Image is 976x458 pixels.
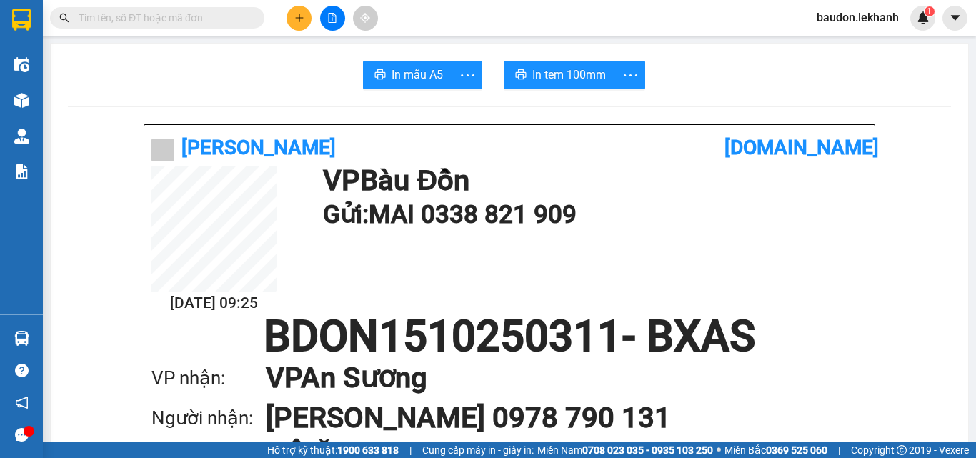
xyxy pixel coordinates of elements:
[79,10,247,26] input: Tìm tên, số ĐT hoặc mã đơn
[294,13,304,23] span: plus
[15,364,29,377] span: question-circle
[392,66,443,84] span: In mẫu A5
[151,404,266,433] div: Người nhận:
[454,66,482,84] span: more
[917,11,930,24] img: icon-new-feature
[287,6,312,31] button: plus
[504,61,617,89] button: printerIn tem 100mm
[151,315,867,358] h1: BDON1510250311 - BXAS
[532,66,606,84] span: In tem 100mm
[14,164,29,179] img: solution-icon
[409,442,412,458] span: |
[14,331,29,346] img: warehouse-icon
[422,442,534,458] span: Cung cấp máy in - giấy in:
[323,166,860,195] h1: VP Bàu Đồn
[267,442,399,458] span: Hỗ trợ kỹ thuật:
[14,93,29,108] img: warehouse-icon
[15,396,29,409] span: notification
[838,442,840,458] span: |
[12,9,31,31] img: logo-vxr
[717,447,721,453] span: ⚪️
[323,195,860,234] h1: Gửi: MAI 0338 821 909
[805,9,910,26] span: baudon.lekhanh
[151,364,266,393] div: VP nhận:
[353,6,378,31] button: aim
[337,444,399,456] strong: 1900 633 818
[327,13,337,23] span: file-add
[766,444,827,456] strong: 0369 525 060
[582,444,713,456] strong: 0708 023 035 - 0935 103 250
[925,6,935,16] sup: 1
[151,292,277,315] h2: [DATE] 09:25
[374,69,386,82] span: printer
[14,129,29,144] img: warehouse-icon
[515,69,527,82] span: printer
[897,445,907,455] span: copyright
[181,136,336,159] b: [PERSON_NAME]
[266,398,839,438] h1: [PERSON_NAME] 0978 790 131
[724,136,879,159] b: [DOMAIN_NAME]
[617,61,645,89] button: more
[14,57,29,72] img: warehouse-icon
[15,428,29,442] span: message
[942,6,967,31] button: caret-down
[724,442,827,458] span: Miền Bắc
[266,358,839,398] h1: VP An Sương
[949,11,962,24] span: caret-down
[454,61,482,89] button: more
[927,6,932,16] span: 1
[320,6,345,31] button: file-add
[363,61,454,89] button: printerIn mẫu A5
[360,13,370,23] span: aim
[617,66,644,84] span: more
[59,13,69,23] span: search
[537,442,713,458] span: Miền Nam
